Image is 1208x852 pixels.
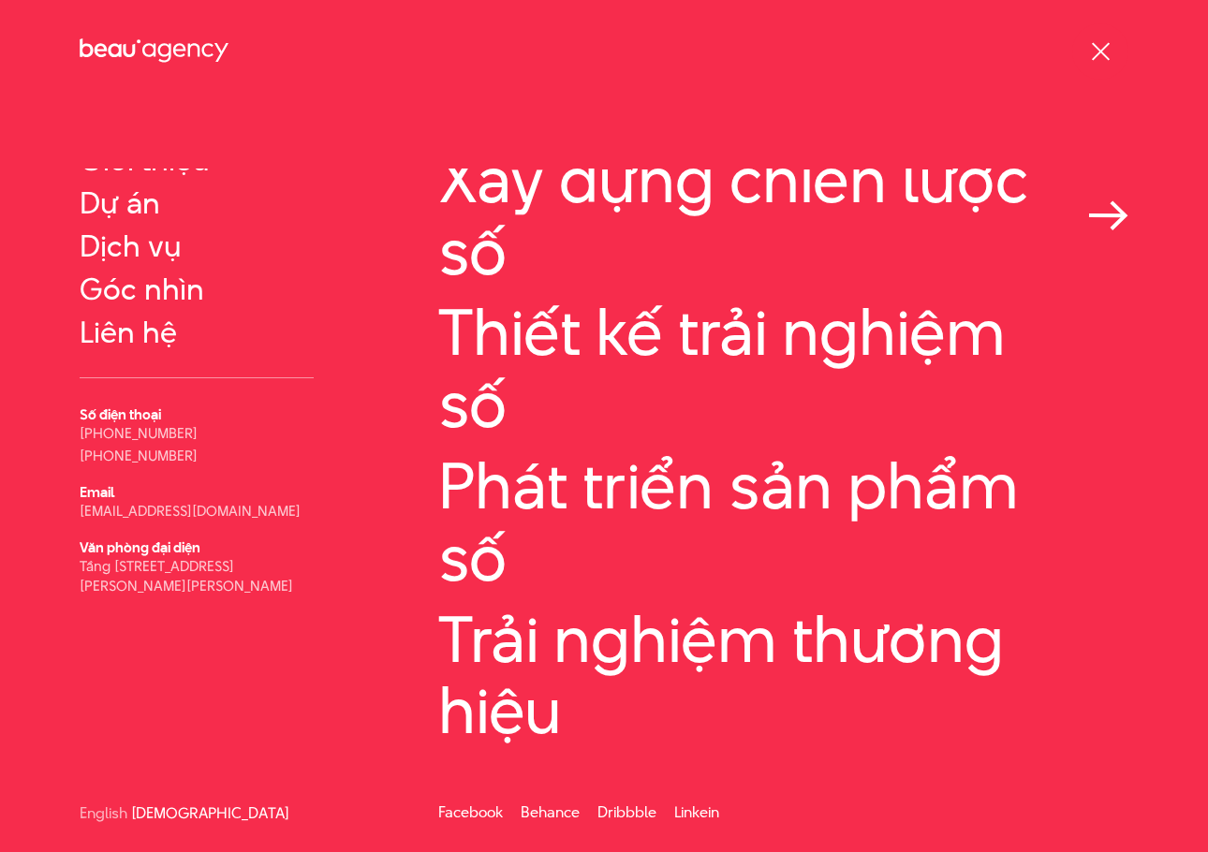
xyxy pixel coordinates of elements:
a: Dự án [80,186,314,220]
a: Behance [521,801,580,823]
a: Phát triển sản phẩm số [438,449,1128,594]
p: Tầng [STREET_ADDRESS][PERSON_NAME][PERSON_NAME] [80,556,314,595]
b: Email [80,482,114,502]
a: Giới thiệu [80,143,314,177]
a: Liên hệ [80,316,314,349]
b: Văn phòng đại diện [80,537,200,557]
a: English [80,806,127,820]
a: Thiết kế trải nghiệm số [438,296,1128,440]
b: Số điện thoại [80,404,161,424]
a: Dịch vụ [80,229,314,263]
a: [PHONE_NUMBER] [80,446,198,465]
a: Facebook [438,801,503,823]
a: Trải nghiệm thương hiệu [438,603,1128,747]
a: Góc nhìn [80,272,314,306]
a: [DEMOGRAPHIC_DATA] [131,806,289,820]
a: Xây dựng chiến lược số [438,143,1128,287]
a: Linkein [674,801,719,823]
a: [EMAIL_ADDRESS][DOMAIN_NAME] [80,501,301,521]
a: Dribbble [597,801,656,823]
a: [PHONE_NUMBER] [80,423,198,443]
